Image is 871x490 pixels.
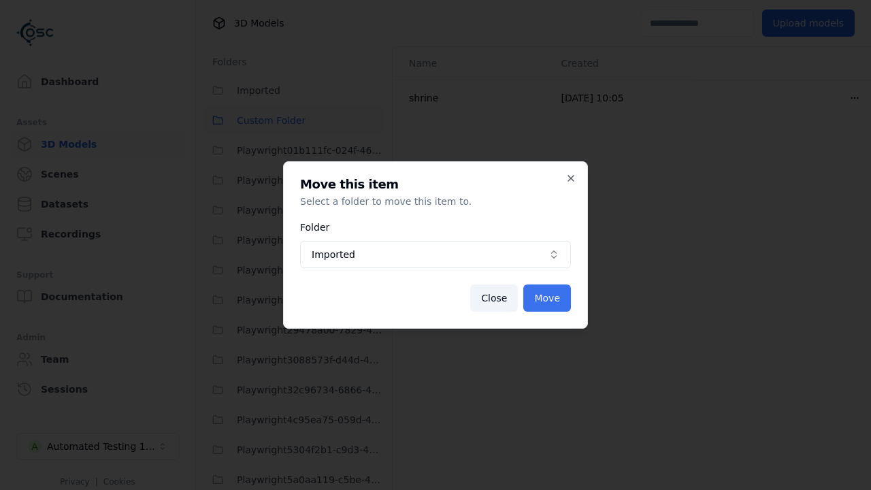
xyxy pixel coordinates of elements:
[300,222,329,233] label: Folder
[300,195,571,208] p: Select a folder to move this item to.
[300,178,571,191] h2: Move this item
[312,248,543,261] span: Imported
[523,284,571,312] button: Move
[470,284,518,312] button: Close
